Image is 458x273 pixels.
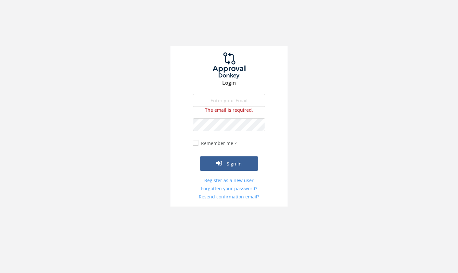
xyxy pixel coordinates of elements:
[205,107,253,113] span: The email is required.
[205,52,253,79] img: logo.png
[200,156,258,171] button: Sign in
[193,185,265,192] a: Forgotten your password?
[193,94,265,107] input: Enter your Email
[199,140,236,147] label: Remember me ?
[193,177,265,184] a: Register as a new user
[193,194,265,200] a: Resend confirmation email?
[170,80,288,86] h3: Login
